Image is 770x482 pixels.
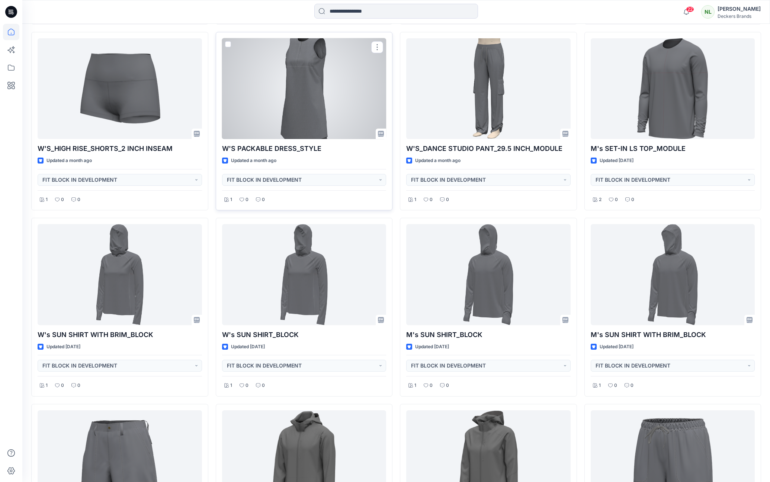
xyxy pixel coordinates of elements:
[430,196,433,204] p: 0
[77,382,80,389] p: 0
[591,38,755,139] a: M's SET-IN LS TOP_MODULE
[246,196,248,204] p: 0
[406,38,571,139] a: W'S_DANCE STUDIO PANT_29.5 INCH_MODULE
[446,382,449,389] p: 0
[686,6,694,12] span: 22
[415,157,461,165] p: Updated a month ago
[38,330,202,340] p: W's SUN SHIRT WITH BRIM_BLOCK
[430,382,433,389] p: 0
[599,382,601,389] p: 1
[718,13,761,19] div: Deckers Brands
[77,196,80,204] p: 0
[61,382,64,389] p: 0
[38,143,202,154] p: W'S_HIGH RISE_SHORTS_2 INCH INSEAM
[46,196,48,204] p: 1
[406,224,571,325] a: M's SUN SHIRT_BLOCK
[231,343,265,351] p: Updated [DATE]
[701,5,715,19] div: NL
[591,224,755,325] a: M's SUN SHIRT WITH BRIM_BLOCK
[262,196,265,204] p: 0
[446,196,449,204] p: 0
[600,157,633,165] p: Updated [DATE]
[600,343,633,351] p: Updated [DATE]
[415,343,449,351] p: Updated [DATE]
[230,196,232,204] p: 1
[61,196,64,204] p: 0
[591,330,755,340] p: M's SUN SHIRT WITH BRIM_BLOCK
[46,343,80,351] p: Updated [DATE]
[406,330,571,340] p: M's SUN SHIRT_BLOCK
[631,382,633,389] p: 0
[591,143,755,154] p: M's SET-IN LS TOP_MODULE
[222,330,386,340] p: W's SUN SHIRT_BLOCK
[246,382,248,389] p: 0
[222,143,386,154] p: W'S PACKABLE DRESS_STYLE
[599,196,601,204] p: 2
[414,196,416,204] p: 1
[46,382,48,389] p: 1
[230,382,232,389] p: 1
[615,196,618,204] p: 0
[46,157,92,165] p: Updated a month ago
[262,382,265,389] p: 0
[222,224,386,325] a: W's SUN SHIRT_BLOCK
[38,38,202,139] a: W'S_HIGH RISE_SHORTS_2 INCH INSEAM
[414,382,416,389] p: 1
[38,224,202,325] a: W's SUN SHIRT WITH BRIM_BLOCK
[718,4,761,13] div: [PERSON_NAME]
[231,157,276,165] p: Updated a month ago
[222,38,386,139] a: W'S PACKABLE DRESS_STYLE
[406,143,571,154] p: W'S_DANCE STUDIO PANT_29.5 INCH_MODULE
[631,196,634,204] p: 0
[614,382,617,389] p: 0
